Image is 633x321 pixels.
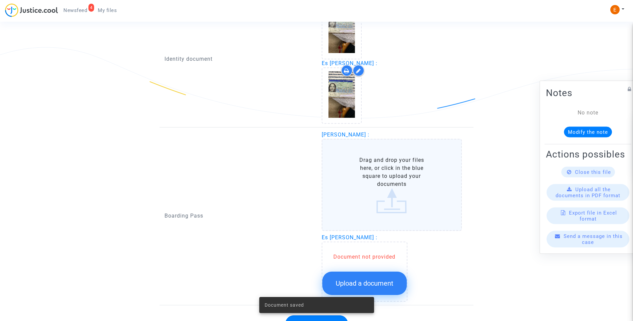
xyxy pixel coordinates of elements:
div: No note [556,109,620,117]
img: jc-logo.svg [5,3,58,17]
a: 4Newsfeed [58,5,92,15]
span: Document saved [265,302,304,308]
span: Es [PERSON_NAME] : [322,234,377,241]
button: Modify the note [564,127,612,137]
p: Boarding Pass [165,212,312,220]
h2: Actions possibles [546,148,630,160]
div: Document not provided [322,253,407,261]
span: Es [PERSON_NAME] : [322,60,377,66]
span: Upload all the documents in PDF format [556,187,620,199]
span: Close this file [575,169,611,175]
span: My files [98,7,117,13]
span: Export file in Excel format [569,210,617,222]
div: 4 [88,4,94,12]
img: ACg8ocIeiFvHKe4dA5oeRFd_CiCnuxWUEc1A2wYhRJE3TTWt=s96-c [610,5,620,14]
span: Send a message in this case [564,233,623,245]
h2: Notes [546,87,630,99]
span: [PERSON_NAME] : [322,131,369,138]
p: Identity document [165,55,312,63]
span: Upload a document [336,279,393,287]
a: My files [92,5,122,15]
button: Upload a document [322,272,407,295]
span: Newsfeed [63,7,87,13]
